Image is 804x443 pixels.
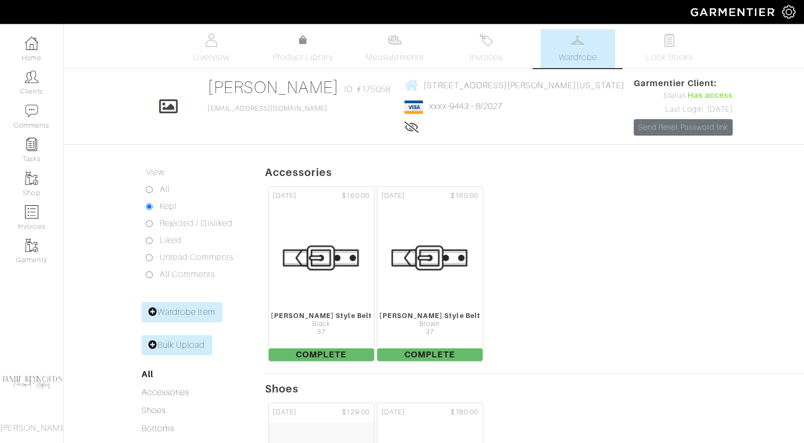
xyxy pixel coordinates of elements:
a: All [142,369,153,379]
a: [STREET_ADDRESS][PERSON_NAME][US_STATE] [404,79,625,92]
span: $160.00 [342,191,369,201]
span: Product Library [273,51,333,64]
img: todo-9ac3debb85659649dc8f770b8b6100bb5dab4b48dedcbae339e5042a72dfd3cc.svg [662,34,676,47]
h5: Accessories [265,166,804,179]
label: Kept [160,200,177,213]
img: visa-934b35602734be37eb7d5d7e5dbcd2044c359bf20a24dc3361ca3fa54326a8a7.png [404,101,423,114]
label: Rejected / Disliked [160,217,233,230]
span: $160.00 [451,191,478,201]
img: dashboard-icon-dbcd8f5a0b271acd01030246c82b418ddd0df26cd7fceb0bd07c9910d44c42f6.png [25,37,38,50]
label: All [160,183,170,196]
a: Send Reset Password link [634,119,733,136]
span: [DATE] [382,407,405,417]
div: Last Login: [DATE] [634,104,733,115]
a: [EMAIL_ADDRESS][DOMAIN_NAME] [208,105,327,112]
img: wardrobe-487a4870c1b7c33e795ec22d11cfc2ed9d08956e64fb3008fe2437562e282088.svg [571,34,584,47]
img: garments-icon-b7da505a4dc4fd61783c78ac3ca0ef83fa9d6f193b1c9dc38574b1d14d53ca28.png [25,172,38,185]
span: $180.00 [451,407,478,417]
img: measurements-466bbee1fd09ba9460f595b01e5d73f9e2bff037440d3c8f018324cb6cdf7a4a.svg [388,34,401,47]
a: [DATE] $160.00 [PERSON_NAME] Style Belt Brown 37 Complete [376,185,484,363]
span: Complete [269,348,374,361]
a: Invoices [449,29,524,68]
span: Garmentier Client: [634,77,733,90]
div: Brown [377,320,483,328]
span: $129.00 [342,407,369,417]
span: Look Books [646,51,693,64]
div: [PERSON_NAME] Style Belt [377,312,483,320]
span: Overview [193,51,229,64]
a: Bottoms [142,424,175,433]
span: [DATE] [382,191,405,201]
a: [DATE] $160.00 [PERSON_NAME] Style Belt Black 37 Complete [267,185,376,363]
img: gear-icon-white-bd11855cb880d31180b6d7d6211b90ccbf57a29d726f0c71d8c61bd08dd39cc2.png [782,5,795,19]
span: Measurements [366,51,424,64]
div: Status: [634,90,733,102]
a: Product Library [266,34,340,64]
label: Unread Comments [160,251,234,264]
img: garments-icon-b7da505a4dc4fd61783c78ac3ca0ef83fa9d6f193b1c9dc38574b1d14d53ca28.png [25,239,38,252]
a: xxxx-9443 - 8/2027 [429,102,502,111]
img: garmentier-logo-header-white-b43fb05a5012e4ada735d5af1a66efaba907eab6374d6393d1fbf88cb4ef424d.png [685,3,782,21]
img: Mens_Belt-8b23d7ce3d00d1b6c9c8b1a886640fa7bd1fea648a333409568eab2176660814.png [268,205,375,312]
img: clients-icon-6bae9207a08558b7cb47a8932f037763ab4055f8c8b6bfacd5dc20c3e0201464.png [25,70,38,83]
img: Mens_Belt-8b23d7ce3d00d1b6c9c8b1a886640fa7bd1fea648a333409568eab2176660814.png [377,205,483,312]
div: [PERSON_NAME] Style Belt [269,312,374,320]
label: View: [146,166,166,179]
img: reminder-icon-8004d30b9f0a5d33ae49ab947aed9ed385cf756f9e5892f1edd6e32f2345188e.png [25,138,38,151]
span: Complete [377,348,483,361]
label: Liked [160,234,181,247]
a: Overview [174,29,248,68]
a: Wardrobe Item [142,302,222,322]
a: Shoes [142,406,166,415]
span: [DATE] [273,191,296,201]
a: [PERSON_NAME] [208,78,339,97]
img: basicinfo-40fd8af6dae0f16599ec9e87c0ef1c0a1fdea2edbe929e3d69a839185d80c458.svg [205,34,218,47]
a: Accessories [142,388,190,397]
span: ID: #175058 [344,83,391,96]
div: 37 [269,328,374,336]
a: Measurements [357,29,432,68]
img: comment-icon-a0a6a9ef722e966f86d9cbdc48e553b5cf19dbc54f86b18d962a5391bc8f6eb6.png [25,104,38,118]
span: Invoices [470,51,502,64]
h5: Shoes [265,382,804,395]
a: Look Books [632,29,707,68]
a: Wardrobe [541,29,615,68]
img: orders-27d20c2124de7fd6de4e0e44c1d41de31381a507db9b33961299e4e07d508b8c.svg [479,34,493,47]
span: [DATE] [273,407,296,417]
a: Bulk Upload [142,335,212,355]
label: All Comments [160,268,215,281]
span: Wardrobe [559,51,597,64]
span: [STREET_ADDRESS][PERSON_NAME][US_STATE] [424,80,625,90]
img: orders-icon-0abe47150d42831381b5fb84f609e132dff9fe21cb692f30cb5eec754e2cba89.png [25,205,38,219]
span: Has access [687,90,733,102]
div: Black [269,320,374,328]
div: 37 [377,328,483,336]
